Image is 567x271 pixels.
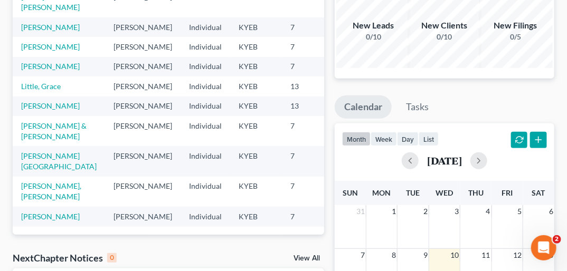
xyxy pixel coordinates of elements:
a: Calendar [335,95,392,119]
span: Wed [436,188,453,197]
td: [PERSON_NAME] [105,17,181,37]
span: 6 [548,205,554,218]
div: 0/10 [336,32,410,42]
td: KYEB [230,57,282,76]
div: New Filings [479,20,553,32]
td: 7 [282,116,335,146]
span: 3 [453,205,460,218]
td: 7 [282,146,335,176]
a: [PERSON_NAME] [21,42,80,51]
td: 7 [282,37,335,56]
td: KYEB [230,37,282,56]
td: 7 [282,17,335,37]
a: [PERSON_NAME] [21,23,80,32]
td: 7 [282,57,335,76]
div: 0/10 [408,32,481,42]
span: Mon [373,188,391,197]
span: 12 [512,249,523,262]
span: 9 [422,249,429,262]
div: 0/5 [479,32,553,42]
div: New Leads [336,20,410,32]
span: 1 [391,205,397,218]
td: Individual [181,76,230,96]
td: KYEB [230,207,282,226]
span: 5 [516,205,523,218]
button: day [397,132,419,146]
button: week [371,132,397,146]
span: 11 [481,249,492,262]
td: [PERSON_NAME] [105,207,181,226]
td: KYEB [230,177,282,207]
td: Individual [181,37,230,56]
td: KYEB [230,116,282,146]
span: 2 [553,235,561,244]
span: 4 [485,205,492,218]
a: [PERSON_NAME] [21,101,80,110]
td: Individual [181,96,230,116]
a: [PERSON_NAME][GEOGRAPHIC_DATA] [21,151,97,171]
span: 7 [360,249,366,262]
td: Individual [181,177,230,207]
td: 7 [282,177,335,207]
td: KYEB [230,146,282,176]
td: [PERSON_NAME] [105,177,181,207]
td: 13 [282,76,335,96]
span: 2 [422,205,429,218]
td: Individual [181,17,230,37]
td: KYEB [230,96,282,116]
button: list [419,132,439,146]
td: KYEB [230,17,282,37]
td: Individual [181,146,230,176]
span: Tue [407,188,420,197]
td: [PERSON_NAME] [105,37,181,56]
a: Tasks [396,95,438,119]
iframe: Intercom live chat [531,235,556,260]
td: [PERSON_NAME] [105,96,181,116]
a: Little, Grace [21,82,61,91]
td: [PERSON_NAME] [105,76,181,96]
a: [PERSON_NAME] & [PERSON_NAME] [21,121,87,141]
td: Individual [181,116,230,146]
td: [PERSON_NAME] [105,146,181,176]
td: Individual [181,207,230,226]
td: KYEB [230,76,282,96]
div: 0 [107,253,117,263]
td: Individual [181,57,230,76]
span: 10 [449,249,460,262]
a: [PERSON_NAME] [21,212,80,221]
td: [PERSON_NAME] [105,116,181,146]
span: Sun [343,188,358,197]
div: NextChapter Notices [13,251,117,264]
td: 13 [282,96,335,116]
span: Fri [502,188,513,197]
span: 8 [391,249,397,262]
span: Sat [532,188,545,197]
span: 31 [355,205,366,218]
a: View All [294,255,320,262]
a: [PERSON_NAME] [21,62,80,71]
button: month [342,132,371,146]
span: Thu [468,188,484,197]
a: [PERSON_NAME], [PERSON_NAME] [21,181,81,201]
td: 7 [282,207,335,226]
h2: [DATE] [427,155,462,166]
td: [PERSON_NAME] [105,57,181,76]
div: New Clients [408,20,481,32]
